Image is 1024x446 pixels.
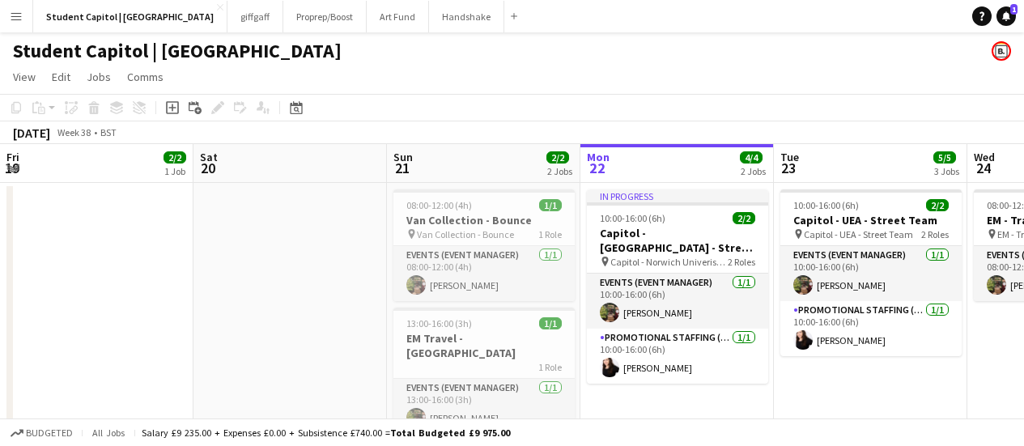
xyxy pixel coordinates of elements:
span: Week 38 [53,126,94,138]
span: Capitol - Norwich Univeristy of The Arts - Street Team [610,256,728,268]
span: 21 [391,159,413,177]
span: View [13,70,36,84]
span: 1/1 [539,317,562,329]
span: 10:00-16:00 (6h) [600,212,665,224]
span: Comms [127,70,164,84]
div: [DATE] [13,125,50,141]
span: 1 Role [538,361,562,373]
a: View [6,66,42,87]
span: Sun [393,150,413,164]
span: 08:00-12:00 (4h) [406,199,472,211]
button: Proprep/Boost [283,1,367,32]
app-card-role: Promotional Staffing (Brand Ambassadors)1/110:00-16:00 (6h)[PERSON_NAME] [587,329,768,384]
app-job-card: In progress10:00-16:00 (6h)2/2Capitol - [GEOGRAPHIC_DATA] - Street Team Capitol - Norwich Univeri... [587,189,768,384]
app-card-role: Promotional Staffing (Brand Ambassadors)1/110:00-16:00 (6h)[PERSON_NAME] [780,301,962,356]
a: 1 [996,6,1016,26]
div: 2 Jobs [741,165,766,177]
app-user-avatar: Bounce Activations Ltd [992,41,1011,61]
h3: Capitol - UEA - Street Team [780,213,962,227]
span: Capitol - UEA - Street Team [804,228,913,240]
app-card-role: Events (Event Manager)1/110:00-16:00 (6h)[PERSON_NAME] [780,246,962,301]
div: In progress [587,189,768,202]
span: 24 [971,159,995,177]
span: 23 [778,159,799,177]
span: 20 [198,159,218,177]
span: 1 [1010,4,1018,15]
span: 5/5 [933,151,956,164]
span: Fri [6,150,19,164]
app-card-role: Events (Event Manager)1/110:00-16:00 (6h)[PERSON_NAME] [587,274,768,329]
span: Jobs [87,70,111,84]
span: 2 Roles [728,256,755,268]
app-job-card: 10:00-16:00 (6h)2/2Capitol - UEA - Street Team Capitol - UEA - Street Team2 RolesEvents (Event Ma... [780,189,962,356]
span: 1 Role [538,228,562,240]
button: Budgeted [8,424,75,442]
a: Comms [121,66,170,87]
span: 2 Roles [921,228,949,240]
span: Mon [587,150,610,164]
app-card-role: Events (Event Manager)1/113:00-16:00 (3h)[PERSON_NAME] [393,379,575,434]
span: 19 [4,159,19,177]
div: BST [100,126,117,138]
div: Salary £9 235.00 + Expenses £0.00 + Subsistence £740.00 = [142,427,510,439]
span: Sat [200,150,218,164]
app-card-role: Events (Event Manager)1/108:00-12:00 (4h)[PERSON_NAME] [393,246,575,301]
button: Student Capitol | [GEOGRAPHIC_DATA] [33,1,227,32]
a: Jobs [80,66,117,87]
div: 2 Jobs [547,165,572,177]
span: 2/2 [546,151,569,164]
span: Budgeted [26,427,73,439]
span: 2/2 [733,212,755,224]
span: Tue [780,150,799,164]
span: All jobs [89,427,128,439]
button: Art Fund [367,1,429,32]
span: 13:00-16:00 (3h) [406,317,472,329]
h3: Van Collection - Bounce [393,213,575,227]
button: Handshake [429,1,504,32]
h3: EM Travel - [GEOGRAPHIC_DATA] [393,331,575,360]
span: 22 [584,159,610,177]
span: 4/4 [740,151,763,164]
span: Total Budgeted £9 975.00 [390,427,510,439]
div: 3 Jobs [934,165,959,177]
h3: Capitol - [GEOGRAPHIC_DATA] - Street Team [587,226,768,255]
app-job-card: 08:00-12:00 (4h)1/1Van Collection - Bounce Van Collection - Bounce1 RoleEvents (Event Manager)1/1... [393,189,575,301]
button: giffgaff [227,1,283,32]
span: Edit [52,70,70,84]
span: 10:00-16:00 (6h) [793,199,859,211]
span: 2/2 [164,151,186,164]
div: 1 Job [164,165,185,177]
h1: Student Capitol | [GEOGRAPHIC_DATA] [13,39,342,63]
app-job-card: 13:00-16:00 (3h)1/1EM Travel - [GEOGRAPHIC_DATA]1 RoleEvents (Event Manager)1/113:00-16:00 (3h)[P... [393,308,575,434]
span: Wed [974,150,995,164]
span: Van Collection - Bounce [417,228,514,240]
a: Edit [45,66,77,87]
span: 2/2 [926,199,949,211]
span: 1/1 [539,199,562,211]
